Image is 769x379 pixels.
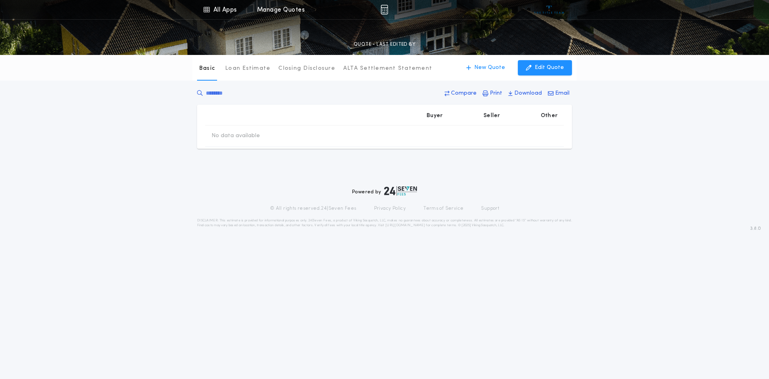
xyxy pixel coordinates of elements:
[483,112,500,120] p: Seller
[518,60,572,75] button: Edit Quote
[458,60,513,75] button: New Quote
[451,89,477,97] p: Compare
[343,65,432,73] p: ALTA Settlement Statement
[506,86,544,101] button: Download
[480,86,505,101] button: Print
[225,65,270,73] p: Loan Estimate
[205,126,266,146] td: No data available
[490,89,502,97] p: Print
[442,86,479,101] button: Compare
[197,218,572,228] p: DISCLAIMER: This estimate is provided for informational purposes only. 24|Seven Fees, a product o...
[352,186,417,196] div: Powered by
[423,205,463,212] a: Terms of Service
[384,186,417,196] img: logo
[199,65,215,73] p: Basic
[555,89,570,97] p: Email
[534,6,564,14] img: vs-icon
[750,225,761,232] span: 3.8.0
[270,205,356,212] p: © All rights reserved. 24|Seven Fees
[535,64,564,72] p: Edit Quote
[278,65,335,73] p: Closing Disclosure
[380,5,388,14] img: img
[385,224,425,227] a: [URL][DOMAIN_NAME]
[354,41,415,49] p: QUOTE - LAST EDITED BY
[541,112,558,120] p: Other
[374,205,406,212] a: Privacy Policy
[514,89,542,97] p: Download
[427,112,443,120] p: Buyer
[481,205,499,212] a: Support
[546,86,572,101] button: Email
[474,64,505,72] p: New Quote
